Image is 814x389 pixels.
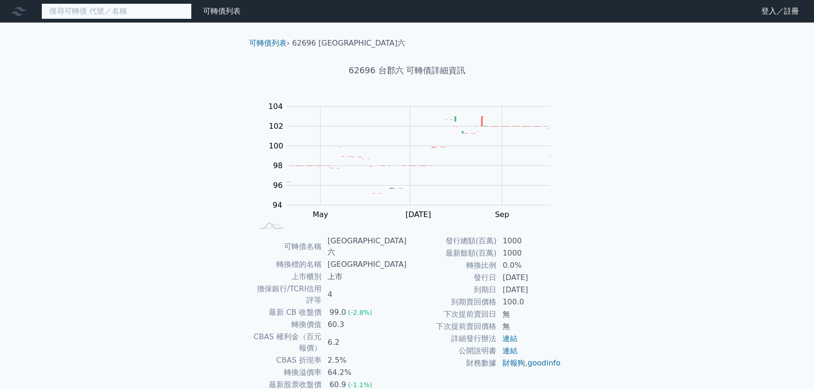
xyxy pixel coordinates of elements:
td: 到期賣回價格 [407,296,497,308]
td: 6.2 [322,331,407,354]
td: 轉換價值 [253,319,322,331]
td: 4 [322,283,407,306]
a: 連結 [502,334,517,343]
tspan: May [313,210,328,219]
td: 無 [497,320,561,333]
a: goodinfo [527,358,560,367]
h1: 62696 台郡六 可轉債詳細資訊 [242,64,572,77]
td: 最新 CB 收盤價 [253,306,322,319]
td: 擔保銀行/TCRI信用評等 [253,283,322,306]
td: [DATE] [497,284,561,296]
div: 99.0 [328,307,348,318]
tspan: 104 [268,102,283,111]
a: 財報狗 [502,358,525,367]
tspan: [DATE] [406,210,431,219]
li: › [249,38,290,49]
td: [GEOGRAPHIC_DATA]六 [322,235,407,258]
input: 搜尋可轉債 代號／名稱 [41,3,192,19]
td: [GEOGRAPHIC_DATA] [322,258,407,271]
td: 到期日 [407,284,497,296]
td: 公開說明書 [407,345,497,357]
a: 可轉債列表 [249,39,287,47]
td: 發行總額(百萬) [407,235,497,247]
g: Chart [263,102,564,219]
td: 1000 [497,247,561,259]
td: CBAS 折現率 [253,354,322,366]
tspan: Sep [495,210,509,219]
td: 0.0% [497,259,561,272]
td: , [497,357,561,369]
li: 62696 [GEOGRAPHIC_DATA]六 [292,38,405,49]
td: 轉換比例 [407,259,497,272]
td: 64.2% [322,366,407,379]
td: 2.5% [322,354,407,366]
tspan: 94 [273,201,282,210]
tspan: 100 [269,141,283,150]
tspan: 96 [273,181,282,190]
td: 轉換溢價率 [253,366,322,379]
tspan: 102 [269,122,283,131]
span: (-1.1%) [348,381,372,389]
td: 財務數據 [407,357,497,369]
td: 下次提前賣回日 [407,308,497,320]
td: 轉換標的名稱 [253,258,322,271]
tspan: 98 [273,161,282,170]
td: CBAS 權利金（百元報價） [253,331,322,354]
td: 發行日 [407,272,497,284]
td: 下次提前賣回價格 [407,320,497,333]
span: (-2.8%) [348,309,372,316]
td: [DATE] [497,272,561,284]
td: 60.3 [322,319,407,331]
a: 連結 [502,346,517,355]
td: 詳細發行辦法 [407,333,497,345]
a: 登入／註冊 [754,4,806,19]
td: 最新餘額(百萬) [407,247,497,259]
td: 可轉債名稱 [253,235,322,258]
td: 100.0 [497,296,561,308]
td: 上市櫃別 [253,271,322,283]
td: 1000 [497,235,561,247]
a: 可轉債列表 [203,7,241,16]
td: 上市 [322,271,407,283]
td: 無 [497,308,561,320]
